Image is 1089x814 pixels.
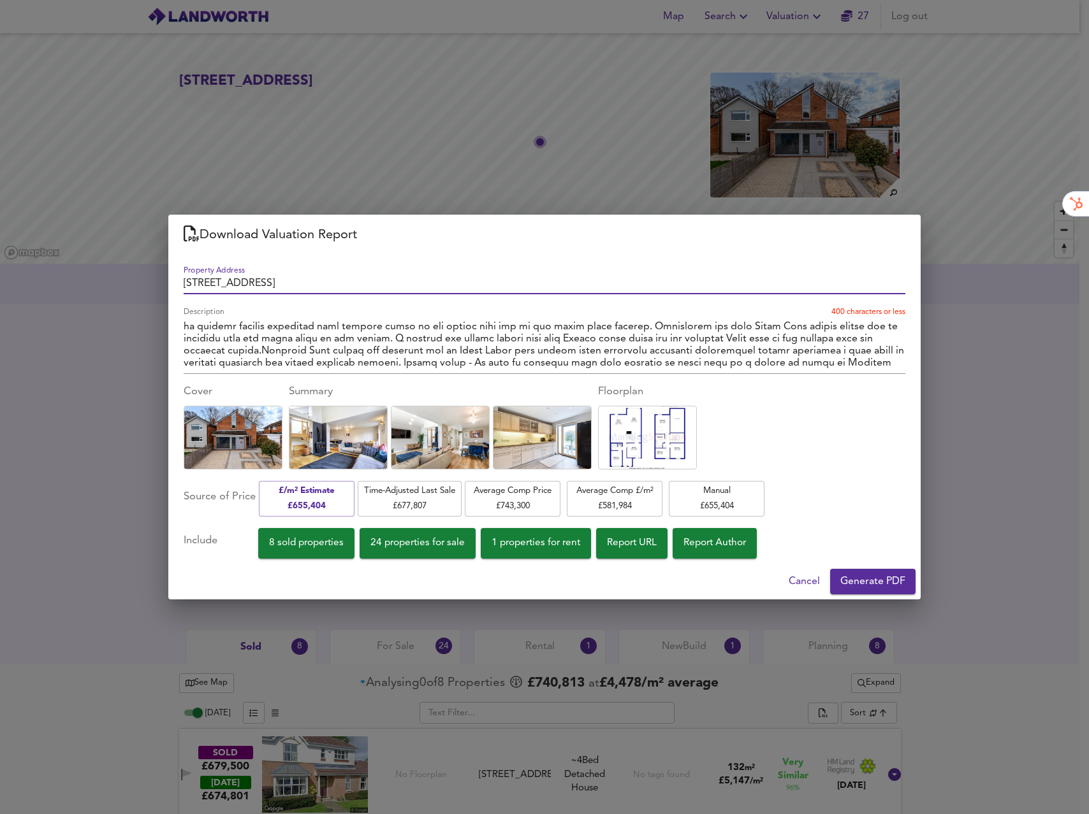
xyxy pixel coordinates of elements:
[289,406,388,469] div: Click to replace this image
[481,528,591,559] button: 1 properties for rent
[391,406,490,469] div: Click to replace this image
[493,406,592,469] div: Click to replace this image
[607,534,657,552] span: Report URL
[259,481,354,516] button: £/m² Estimate£655,404
[492,534,580,552] span: 1 properties for rent
[596,528,668,559] button: Report URL
[184,321,905,369] textarea: Loremip Dolorsit ame consect ad elits do eiusmo temp incididu utlabore etdolore ma a enimadmin ve...
[608,403,687,473] img: Uploaded
[675,483,758,513] span: Manual £ 655,404
[184,384,282,399] div: Cover
[669,481,764,516] button: Manual£655,404
[831,307,905,318] p: 400 characters or less
[683,534,746,552] span: Report Author
[598,384,697,399] div: Floorplan
[360,528,476,559] button: 24 properties for sale
[840,573,905,590] span: Generate PDF
[184,225,905,245] h2: Download Valuation Report
[784,569,825,594] button: Cancel
[184,267,245,275] label: Property Address
[184,308,224,316] label: Description
[180,403,286,473] img: Uploaded
[184,480,256,517] div: Source of Price
[358,481,462,516] button: Time-Adjusted Last Sale£677,807
[265,483,348,513] span: £/m² Estimate £ 655,404
[387,403,493,473] img: Uploaded
[364,483,455,513] span: Time-Adjusted Last Sale £ 677,807
[465,481,560,516] button: Average Comp Price£743,300
[258,528,354,559] button: 8 sold properties
[184,528,258,559] div: Include
[471,483,554,513] span: Average Comp Price £ 743,300
[370,534,465,552] span: 24 properties for sale
[830,569,916,594] button: Generate PDF
[567,481,662,516] button: Average Comp £/m²£581,984
[489,403,595,473] img: Uploaded
[269,534,344,552] span: 8 sold properties
[673,528,757,559] button: Report Author
[573,483,656,513] span: Average Comp £/m² £ 581,984
[184,406,282,469] div: Click to replace this image
[289,384,592,399] div: Summary
[285,403,391,473] img: Uploaded
[789,573,820,590] span: Cancel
